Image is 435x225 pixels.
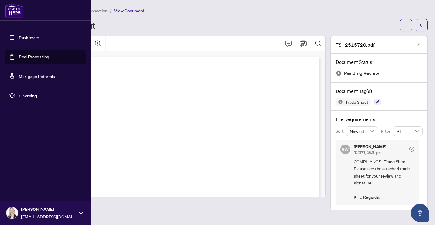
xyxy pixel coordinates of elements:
span: View Document [114,8,144,14]
h5: [PERSON_NAME] [354,145,386,149]
a: Deal Processing [19,54,49,60]
span: ellipsis [404,23,408,27]
p: Filter: [381,128,393,135]
span: arrow-left [420,23,424,27]
p: Sort: [336,128,346,135]
span: Newest [350,127,374,136]
span: edit [417,43,421,47]
span: [PERSON_NAME] [21,206,76,213]
img: Profile Icon [6,207,18,219]
span: Pending Review [344,69,379,77]
a: Dashboard [19,35,39,40]
a: Mortgage Referrals [19,73,55,79]
h4: Document Tag(s) [336,87,423,95]
span: View Transaction [75,8,108,14]
span: COMPLIANCE - Trade Sheet - Please see the attached trade sheet for your review and signature. Kin... [354,158,414,201]
img: Document Status [336,70,342,76]
button: Open asap [411,204,429,222]
span: Trade Sheet [343,100,371,104]
span: [DATE], 08:51pm [354,150,381,155]
img: logo [5,3,24,18]
span: SW [342,146,349,153]
span: [EMAIL_ADDRESS][DOMAIN_NAME] [21,213,76,220]
li: / [110,7,112,14]
span: rLearning [19,92,82,99]
h4: File Requirements [336,116,423,123]
img: Status Icon [336,98,343,106]
span: TS - 2515720.pdf [336,41,375,48]
h4: Document Status [336,58,423,66]
span: All [397,127,419,136]
span: check-circle [409,147,414,152]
